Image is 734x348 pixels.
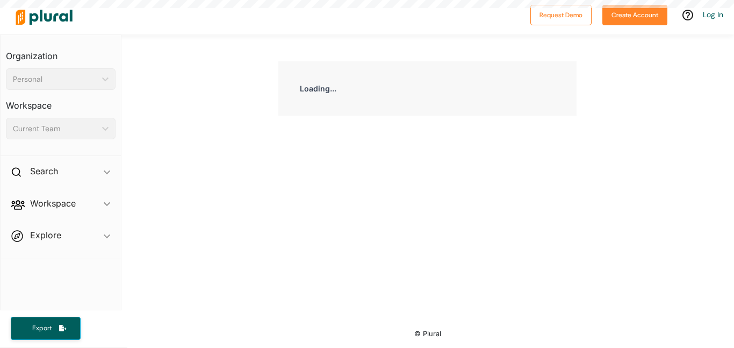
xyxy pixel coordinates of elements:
[6,90,116,113] h3: Workspace
[11,317,81,340] button: Export
[530,5,592,25] button: Request Demo
[703,10,723,19] a: Log In
[602,9,667,20] a: Create Account
[530,9,592,20] a: Request Demo
[602,5,667,25] button: Create Account
[25,324,59,333] span: Export
[13,74,98,85] div: Personal
[13,123,98,134] div: Current Team
[30,165,58,177] h2: Search
[278,61,577,116] div: Loading...
[6,40,116,64] h3: Organization
[414,330,441,338] small: © Plural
